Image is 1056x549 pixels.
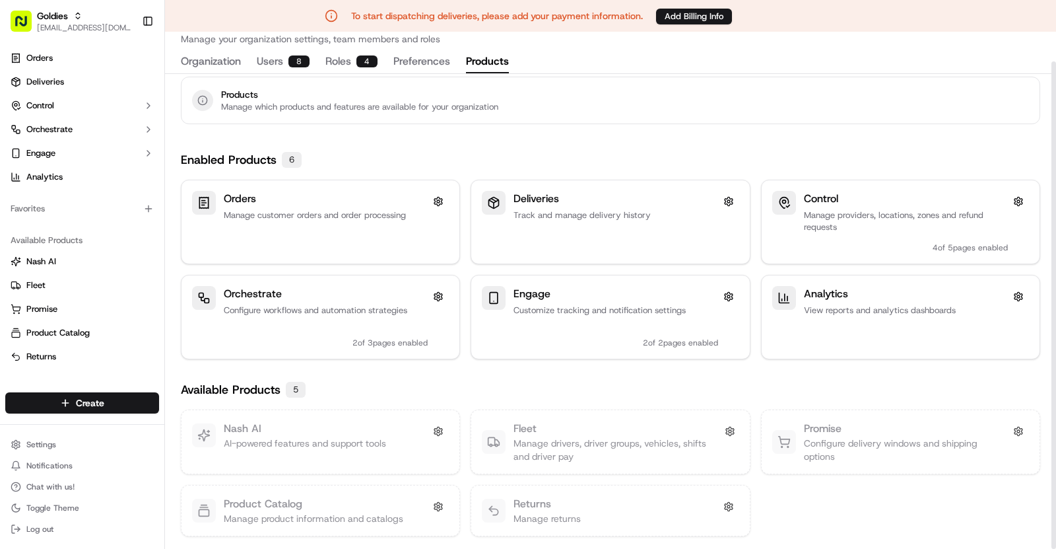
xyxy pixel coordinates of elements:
[28,126,51,149] img: 9188753566659_6852d8bf1fb38e338040_72.png
[656,8,732,24] a: Add Billing Info
[26,52,53,64] span: Orders
[257,51,310,73] button: Users
[34,85,238,98] input: Got a question? Start typing here...
[59,126,216,139] div: Start new chat
[26,503,79,513] span: Toggle Theme
[804,191,1008,207] h3: Control
[221,88,498,101] h3: Products
[13,192,34,213] img: Asif Zaman Khan
[5,198,159,219] div: Favorites
[26,240,37,251] img: 1736555255976-a54dd68f-1ca7-489b-9aae-adbdc363a1c4
[5,71,159,92] a: Deliveries
[282,152,302,168] div: 6
[325,51,378,73] button: Roles
[131,327,160,337] span: Pylon
[513,191,717,207] h3: Deliveries
[5,435,159,454] button: Settings
[13,126,37,149] img: 1736555255976-a54dd68f-1ca7-489b-9aae-adbdc363a1c4
[224,191,428,207] h3: Orders
[5,251,159,272] button: Nash AI
[5,48,159,69] a: Orders
[5,166,159,188] a: Analytics
[110,240,114,250] span: •
[205,168,240,184] button: See all
[351,9,643,22] p: To start dispatching deliveries, please add your payment information.
[11,351,154,363] a: Returns
[13,227,34,248] img: Masood Aslam
[110,204,114,215] span: •
[5,5,137,37] button: Goldies[EMAIL_ADDRESS][DOMAIN_NAME]
[466,51,509,73] button: Products
[26,303,57,315] span: Promise
[5,457,159,475] button: Notifications
[513,209,717,221] p: Track and manage delivery history
[26,124,73,135] span: Orchestrate
[26,100,54,112] span: Control
[13,296,24,307] div: 📗
[26,295,101,308] span: Knowledge Base
[26,76,64,88] span: Deliveries
[37,9,68,22] button: Goldies
[513,512,581,525] p: Manage returns
[5,275,159,296] button: Fleet
[804,209,1008,233] p: Manage providers, locations, zones and refund requests
[5,322,159,344] button: Product Catalog
[13,13,40,39] img: Nash
[11,256,154,268] a: Nash AI
[804,421,1008,437] h3: Promise
[76,396,104,410] span: Create
[5,346,159,367] button: Returns
[656,9,732,24] button: Add Billing Info
[11,303,154,315] a: Promise
[224,437,386,450] p: AI-powered features and support tools
[804,437,1008,463] p: Configure delivery windows and shipping options
[933,242,1008,253] span: 4 of 5 pages enabled
[356,55,378,67] div: 4
[26,482,75,492] span: Chat with us!
[37,22,131,33] span: [EMAIL_ADDRESS][DOMAIN_NAME]
[5,499,159,517] button: Toggle Theme
[5,478,159,496] button: Chat with us!
[59,139,181,149] div: We're available if you need us!
[643,338,718,348] span: 2 of 2 pages enabled
[41,204,107,215] span: [PERSON_NAME]
[288,55,310,67] div: 8
[513,305,717,316] p: Customize tracking and notification settings
[181,32,440,46] p: Manage your organization settings, team members and roles
[804,286,1008,302] h3: Analytics
[13,171,88,182] div: Past conversations
[513,421,721,437] h3: Fleet
[41,240,107,250] span: [PERSON_NAME]
[181,51,241,73] button: Organization
[5,520,159,538] button: Log out
[26,256,56,268] span: Nash AI
[125,295,212,308] span: API Documentation
[224,209,428,221] p: Manage customer orders and order processing
[13,52,240,73] p: Welcome 👋
[8,289,106,313] a: 📗Knowledge Base
[106,289,217,313] a: 💻API Documentation
[181,151,277,169] h2: Enabled Products
[513,286,717,302] h3: Engage
[26,524,53,534] span: Log out
[26,460,73,471] span: Notifications
[26,351,56,363] span: Returns
[117,240,144,250] span: [DATE]
[221,101,498,113] p: Manage which products and features are available for your organization
[513,437,721,463] p: Manage drivers, driver groups, vehicles, shifts and driver pay
[224,496,403,512] h3: Product Catalog
[181,381,280,399] h2: Available Products
[5,119,159,140] button: Orchestrate
[26,147,55,159] span: Engage
[5,143,159,164] button: Engage
[513,496,581,512] h3: Returns
[5,230,159,251] div: Available Products
[224,286,428,302] h3: Orchestrate
[352,338,428,348] span: 2 of 3 pages enabled
[224,305,428,316] p: Configure workflows and automation strategies
[286,382,306,398] div: 5
[112,296,122,307] div: 💻
[5,392,159,414] button: Create
[26,327,90,339] span: Product Catalog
